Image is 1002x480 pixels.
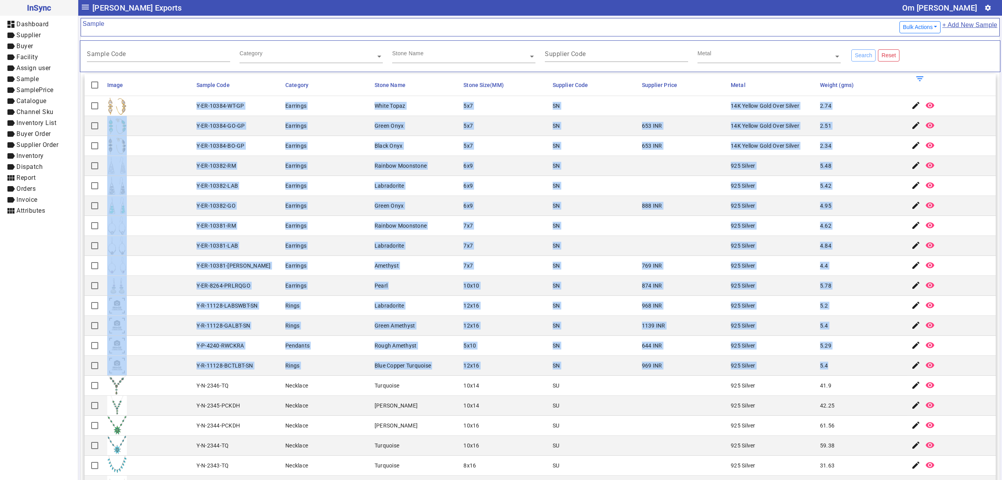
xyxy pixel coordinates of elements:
[731,422,755,429] div: 925 Silver
[463,422,479,429] div: 10x16
[553,422,560,429] div: SU
[16,130,51,138] span: Buyer Order
[984,4,991,11] mat-icon: settings
[6,195,16,205] mat-icon: label
[820,202,831,210] div: 4.95
[925,261,935,270] mat-icon: remove_red_eye
[196,202,236,210] div: Y-ER-10382-GO
[16,207,45,214] span: Attributes
[6,118,16,128] mat-icon: label
[16,64,51,72] span: Assign user
[107,236,127,255] img: 1e10cf81-92ac-4325-9994-a599a94a6288
[553,142,560,150] div: SN
[925,101,935,110] mat-icon: remove_red_eye
[925,360,935,370] mat-icon: remove_red_eye
[642,202,662,210] div: 888 INR
[642,322,665,330] div: 1139 INR
[375,242,404,250] div: Labradorite
[553,282,560,290] div: SN
[463,242,473,250] div: 7x7
[285,142,306,150] div: Earrings
[642,142,662,150] div: 653 INR
[553,402,560,409] div: SU
[731,342,755,350] div: 925 Silver
[107,216,127,235] img: c796b1c3-7e7e-49e4-8ab8-31889fdefa8c
[285,102,306,110] div: Earrings
[820,382,831,389] div: 41.9
[463,122,473,130] div: 5x7
[16,31,41,39] span: Supplier
[463,322,479,330] div: 12x16
[925,321,935,330] mat-icon: remove_red_eye
[553,182,560,190] div: SN
[463,282,479,290] div: 10x10
[878,49,899,62] button: Reset
[463,202,473,210] div: 6x9
[911,281,921,290] mat-icon: edit
[16,141,58,149] span: Supplier Order
[285,462,308,469] div: Necklace
[196,162,236,170] div: Y-ER-10382-RM
[240,49,263,57] div: Category
[915,74,925,83] mat-icon: filter_list
[196,122,245,130] div: Y-ER-10384-GO-GP
[16,42,33,50] span: Buyer
[642,122,662,130] div: 653 INR
[911,301,921,310] mat-icon: edit
[463,342,476,350] div: 5x10
[375,402,418,409] div: [PERSON_NAME]
[925,301,935,310] mat-icon: remove_red_eye
[375,322,415,330] div: Green Amethyst
[731,282,755,290] div: 925 Silver
[107,116,127,136] img: be75fe73-d159-4263-96d8-9b723600139c
[6,151,16,161] mat-icon: label
[925,241,935,250] mat-icon: remove_red_eye
[6,53,16,62] mat-icon: label
[392,49,424,57] div: Stone Name
[196,442,229,449] div: Y-N-2344-TQ
[285,362,299,370] div: Rings
[6,140,16,150] mat-icon: label
[463,142,473,150] div: 5x7
[553,82,588,88] span: Supplier Code
[375,102,405,110] div: White Topaz
[285,122,306,130] div: Earrings
[375,182,404,190] div: Labradorite
[285,422,308,429] div: Necklace
[285,82,308,88] span: Category
[285,182,306,190] div: Earrings
[820,122,831,130] div: 2.51
[911,460,921,470] mat-icon: edit
[820,102,831,110] div: 2.74
[463,402,479,409] div: 10x14
[285,282,306,290] div: Earrings
[925,141,935,150] mat-icon: remove_red_eye
[553,102,560,110] div: SN
[925,181,935,190] mat-icon: remove_red_eye
[16,185,36,192] span: Orders
[16,20,49,28] span: Dashboard
[925,460,935,470] mat-icon: remove_red_eye
[911,101,921,110] mat-icon: edit
[196,362,253,370] div: Y-R-11128-BCTLBT-SN
[375,202,404,210] div: Green Onyx
[196,342,244,350] div: Y-P-4240-RWCKRA
[285,262,306,270] div: Earrings
[87,50,126,58] mat-label: Sample Code
[911,161,921,170] mat-icon: edit
[463,102,473,110] div: 5x7
[6,107,16,117] mat-icon: label
[81,18,1000,36] mat-card-header: Sample
[6,20,16,29] mat-icon: dashboard
[911,121,921,130] mat-icon: edit
[107,316,127,335] img: comingsoon.png
[107,82,123,88] span: Image
[820,442,834,449] div: 59.38
[925,440,935,450] mat-icon: remove_red_eye
[731,442,755,449] div: 925 Silver
[820,242,831,250] div: 4.84
[285,242,306,250] div: Earrings
[196,322,250,330] div: Y-R-11128-GALBT-SN
[196,242,238,250] div: Y-ER-10381-LAB
[731,142,799,150] div: 14K Yellow Gold Over Silver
